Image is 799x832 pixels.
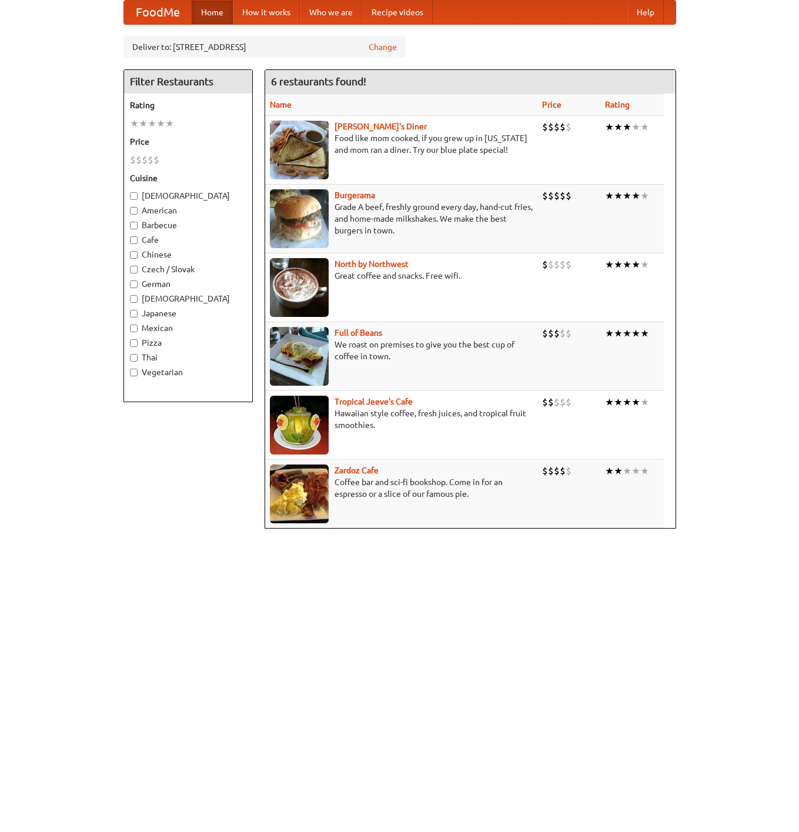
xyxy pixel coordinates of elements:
[270,189,329,248] img: burgerama.jpg
[548,258,554,271] li: $
[542,327,548,340] li: $
[542,396,548,409] li: $
[640,327,649,340] li: ★
[623,121,631,133] li: ★
[130,153,136,166] li: $
[335,191,375,200] a: Burgerama
[369,41,397,53] a: Change
[542,258,548,271] li: $
[614,465,623,477] li: ★
[631,396,640,409] li: ★
[335,122,427,131] a: [PERSON_NAME]'s Diner
[631,121,640,133] li: ★
[335,259,409,269] b: North by Northwest
[554,121,560,133] li: $
[124,1,192,24] a: FoodMe
[623,465,631,477] li: ★
[605,121,614,133] li: ★
[123,36,406,58] div: Deliver to: [STREET_ADDRESS]
[631,327,640,340] li: ★
[124,70,252,93] h4: Filter Restaurants
[270,121,329,179] img: sallys.jpg
[142,153,148,166] li: $
[614,189,623,202] li: ★
[270,339,533,362] p: We roast on premises to give you the best cup of coffee in town.
[270,270,533,282] p: Great coffee and snacks. Free wifi.
[130,308,246,319] label: Japanese
[130,366,246,378] label: Vegetarian
[554,327,560,340] li: $
[566,121,571,133] li: $
[130,249,246,260] label: Chinese
[623,258,631,271] li: ★
[566,396,571,409] li: $
[560,396,566,409] li: $
[270,476,533,500] p: Coffee bar and sci-fi bookshop. Come in for an espresso or a slice of our famous pie.
[130,266,138,273] input: Czech / Slovak
[130,222,138,229] input: Barbecue
[130,295,138,303] input: [DEMOGRAPHIC_DATA]
[542,121,548,133] li: $
[605,396,614,409] li: ★
[130,354,138,362] input: Thai
[548,396,554,409] li: $
[335,328,382,338] a: Full of Beans
[605,258,614,271] li: ★
[165,117,174,130] li: ★
[614,121,623,133] li: ★
[130,325,138,332] input: Mexican
[270,100,292,109] a: Name
[130,172,246,184] h5: Cuisine
[614,396,623,409] li: ★
[130,99,246,111] h5: Rating
[130,251,138,259] input: Chinese
[270,465,329,523] img: zardoz.jpg
[548,189,554,202] li: $
[631,258,640,271] li: ★
[554,258,560,271] li: $
[130,236,138,244] input: Cafe
[542,465,548,477] li: $
[560,465,566,477] li: $
[130,369,138,376] input: Vegetarian
[548,465,554,477] li: $
[130,136,246,148] h5: Price
[130,205,246,216] label: American
[627,1,664,24] a: Help
[614,327,623,340] li: ★
[148,117,156,130] li: ★
[148,153,153,166] li: $
[130,310,138,318] input: Japanese
[130,322,246,334] label: Mexican
[560,327,566,340] li: $
[335,466,379,475] a: Zardoz Cafe
[335,397,413,406] a: Tropical Jeeve's Cafe
[605,327,614,340] li: ★
[640,189,649,202] li: ★
[270,132,533,156] p: Food like mom cooked, if you grew up in [US_STATE] and mom ran a diner. Try our blue plate special!
[640,121,649,133] li: ★
[130,117,139,130] li: ★
[566,327,571,340] li: $
[623,327,631,340] li: ★
[605,465,614,477] li: ★
[136,153,142,166] li: $
[130,278,246,290] label: German
[130,263,246,275] label: Czech / Slovak
[130,192,138,200] input: [DEMOGRAPHIC_DATA]
[156,117,165,130] li: ★
[623,189,631,202] li: ★
[623,396,631,409] li: ★
[130,293,246,305] label: [DEMOGRAPHIC_DATA]
[270,407,533,431] p: Hawaiian style coffee, fresh juices, and tropical fruit smoothies.
[554,465,560,477] li: $
[270,258,329,317] img: north.jpg
[130,337,246,349] label: Pizza
[554,396,560,409] li: $
[560,258,566,271] li: $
